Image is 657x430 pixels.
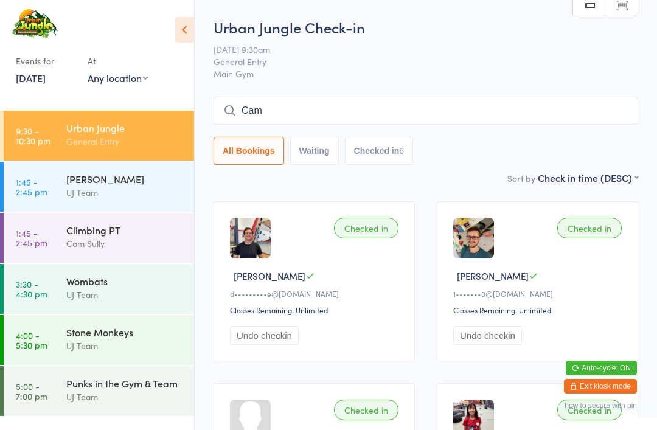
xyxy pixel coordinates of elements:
[66,274,184,288] div: Wombats
[4,111,194,161] a: 9:30 -10:30 pmUrban JungleGeneral Entry
[16,381,47,401] time: 5:00 - 7:00 pm
[290,137,339,165] button: Waiting
[16,71,46,85] a: [DATE]
[66,223,184,237] div: Climbing PT
[66,376,184,390] div: Punks in the Gym & Team
[66,186,184,199] div: UJ Team
[66,288,184,302] div: UJ Team
[16,177,47,196] time: 1:45 - 2:45 pm
[453,288,625,299] div: 1•••••••0@[DOMAIN_NAME]
[538,171,638,184] div: Check in time (DESC)
[214,68,638,80] span: Main Gym
[16,330,47,350] time: 4:00 - 5:30 pm
[16,228,47,248] time: 1:45 - 2:45 pm
[66,339,184,353] div: UJ Team
[214,17,638,37] h2: Urban Jungle Check-in
[345,137,414,165] button: Checked in6
[557,218,622,238] div: Checked in
[16,126,50,145] time: 9:30 - 10:30 pm
[214,97,638,125] input: Search
[557,400,622,420] div: Checked in
[66,121,184,134] div: Urban Jungle
[4,366,194,416] a: 5:00 -7:00 pmPunks in the Gym & TeamUJ Team
[234,269,305,282] span: [PERSON_NAME]
[334,400,398,420] div: Checked in
[230,305,402,315] div: Classes Remaining: Unlimited
[453,218,494,258] img: image1740221411.png
[66,390,184,404] div: UJ Team
[12,9,58,39] img: Urban Jungle Indoor Rock Climbing
[230,288,402,299] div: d•••••••••e@[DOMAIN_NAME]
[66,134,184,148] div: General Entry
[457,269,529,282] span: [PERSON_NAME]
[4,264,194,314] a: 3:30 -4:30 pmWombatsUJ Team
[399,146,404,156] div: 6
[230,326,299,345] button: Undo checkin
[230,218,271,258] img: image1742107685.png
[66,237,184,251] div: Cam Sully
[334,218,398,238] div: Checked in
[16,51,75,71] div: Events for
[16,279,47,299] time: 3:30 - 4:30 pm
[66,325,184,339] div: Stone Monkeys
[88,71,148,85] div: Any location
[564,379,637,394] button: Exit kiosk mode
[453,326,522,345] button: Undo checkin
[214,137,284,165] button: All Bookings
[4,213,194,263] a: 1:45 -2:45 pmClimbing PTCam Sully
[453,305,625,315] div: Classes Remaining: Unlimited
[4,162,194,212] a: 1:45 -2:45 pm[PERSON_NAME]UJ Team
[66,172,184,186] div: [PERSON_NAME]
[507,172,535,184] label: Sort by
[214,55,619,68] span: General Entry
[565,401,637,410] button: how to secure with pin
[88,51,148,71] div: At
[566,361,637,375] button: Auto-cycle: ON
[214,43,619,55] span: [DATE] 9:30am
[4,315,194,365] a: 4:00 -5:30 pmStone MonkeysUJ Team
